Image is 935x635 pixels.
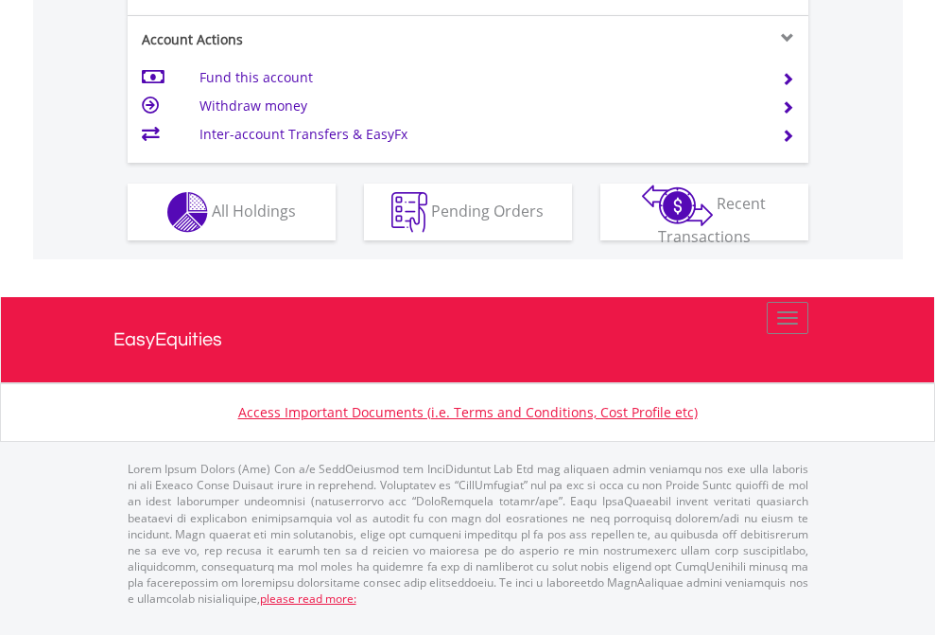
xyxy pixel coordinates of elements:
[199,120,758,149] td: Inter-account Transfers & EasyFx
[364,184,572,240] button: Pending Orders
[431,200,544,220] span: Pending Orders
[128,461,808,607] p: Lorem Ipsum Dolors (Ame) Con a/e SeddOeiusmod tem InciDiduntut Lab Etd mag aliquaen admin veniamq...
[167,192,208,233] img: holdings-wht.png
[113,297,822,382] a: EasyEquities
[128,184,336,240] button: All Holdings
[391,192,427,233] img: pending_instructions-wht.png
[600,184,808,240] button: Recent Transactions
[128,30,468,49] div: Account Actions
[238,403,698,421] a: Access Important Documents (i.e. Terms and Conditions, Cost Profile etc)
[642,185,713,226] img: transactions-zar-wht.png
[260,591,356,607] a: please read more:
[212,200,296,220] span: All Holdings
[199,63,758,92] td: Fund this account
[199,92,758,120] td: Withdraw money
